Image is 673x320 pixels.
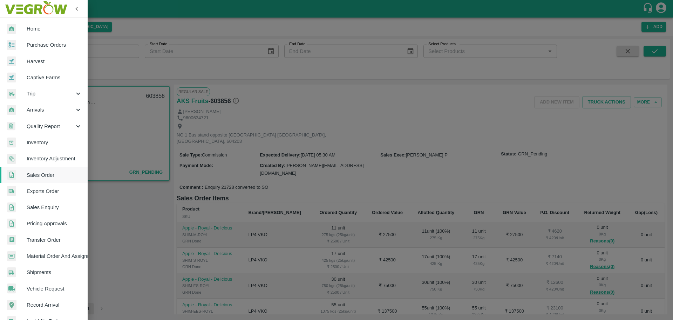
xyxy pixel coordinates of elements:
img: whTransfer [7,235,16,245]
img: inventory [7,154,16,164]
span: Harvest [27,58,82,65]
span: Record Arrival [27,301,82,309]
img: shipments [7,267,16,278]
span: Trip [27,90,74,98]
img: sales [7,219,16,229]
img: shipments [7,186,16,196]
img: centralMaterial [7,251,16,261]
img: whArrival [7,24,16,34]
img: harvest [7,72,16,83]
span: Material Order And Assignment [27,252,82,260]
span: Arrivals [27,106,74,114]
span: Captive Farms [27,74,82,81]
span: Inventory Adjustment [27,155,82,162]
img: sales [7,202,16,213]
img: vehicle [7,284,16,294]
span: Sales Order [27,171,82,179]
img: sales [7,170,16,180]
span: Home [27,25,82,33]
span: Purchase Orders [27,41,82,49]
img: delivery [7,89,16,99]
span: Transfer Order [27,236,82,244]
span: Pricing Approvals [27,220,82,227]
span: Exports Order [27,187,82,195]
img: recordArrival [7,300,16,310]
img: whArrival [7,105,16,115]
img: whInventory [7,138,16,148]
span: Quality Report [27,122,74,130]
span: Vehicle Request [27,285,82,293]
span: Shipments [27,268,82,276]
span: Sales Enquiry [27,204,82,211]
img: harvest [7,56,16,67]
img: qualityReport [7,122,15,131]
img: reciept [7,40,16,50]
span: Inventory [27,139,82,146]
